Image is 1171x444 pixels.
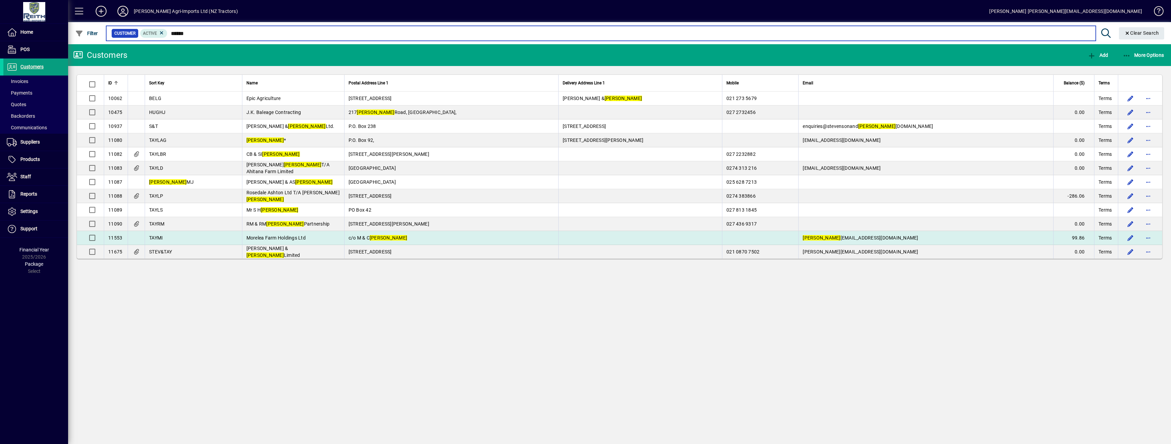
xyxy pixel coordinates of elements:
[1053,231,1094,245] td: 99.86
[803,249,918,254] span: [PERSON_NAME][EMAIL_ADDRESS][DOMAIN_NAME]
[20,47,30,52] span: POS
[563,79,605,87] span: Delivery Address Line 1
[108,110,122,115] span: 10475
[108,235,122,241] span: 11553
[149,221,164,227] span: TAYRM
[149,193,163,199] span: TAYLP
[726,96,757,101] span: 021 273 5679
[1088,52,1108,58] span: Add
[1053,133,1094,147] td: 0.00
[246,79,340,87] div: Name
[803,165,881,171] span: [EMAIL_ADDRESS][DOMAIN_NAME]
[726,249,759,254] span: 021 0870 7502
[134,6,238,17] div: [PERSON_NAME] Agri-Imports Ltd (NZ Tractors)
[726,79,739,87] span: Mobile
[295,179,333,185] em: [PERSON_NAME]
[1098,95,1112,102] span: Terms
[726,79,794,87] div: Mobile
[349,165,396,171] span: [GEOGRAPHIC_DATA]
[349,235,407,241] span: c/o M & C
[1125,232,1136,243] button: Edit
[1125,177,1136,187] button: Edit
[1143,246,1154,257] button: More options
[989,6,1142,17] div: [PERSON_NAME] [PERSON_NAME][EMAIL_ADDRESS][DOMAIN_NAME]
[3,168,68,185] a: Staff
[108,249,122,254] span: 11675
[563,137,643,143] span: [STREET_ADDRESS][PERSON_NAME]
[1125,121,1136,132] button: Edit
[1098,193,1112,199] span: Terms
[108,124,122,129] span: 10937
[7,113,35,119] span: Backorders
[7,79,28,84] span: Invoices
[73,50,127,61] div: Customers
[149,207,163,213] span: TAYLS
[1121,49,1166,61] button: More Options
[349,137,374,143] span: P.O. Box 92,
[3,87,68,99] a: Payments
[1125,204,1136,215] button: Edit
[149,235,163,241] span: TAYMI
[3,203,68,220] a: Settings
[246,197,284,202] em: [PERSON_NAME]
[1098,165,1112,171] span: Terms
[1098,207,1112,213] span: Terms
[349,193,392,199] span: [STREET_ADDRESS]
[1124,30,1159,36] span: Clear Search
[726,179,757,185] span: 025 628 7213
[149,79,164,87] span: Sort Key
[1058,79,1091,87] div: Balance ($)
[1143,135,1154,146] button: More options
[1125,191,1136,201] button: Edit
[1098,248,1112,255] span: Terms
[1143,204,1154,215] button: More options
[1143,232,1154,243] button: More options
[1053,245,1094,259] td: 0.00
[246,162,330,174] span: [PERSON_NAME] T/A Ahitana Farm Limited
[246,252,284,258] em: [PERSON_NAME]
[349,179,396,185] span: [GEOGRAPHIC_DATA]
[349,249,392,254] span: [STREET_ADDRESS]
[1098,79,1110,87] span: Terms
[1143,218,1154,229] button: More options
[1125,246,1136,257] button: Edit
[75,31,98,36] span: Filter
[20,139,40,145] span: Suppliers
[1123,52,1164,58] span: More Options
[7,102,26,107] span: Quotes
[20,29,33,35] span: Home
[149,110,165,115] span: HUGHJ
[246,221,330,227] span: RM & RM Partnership
[7,125,47,130] span: Communications
[112,5,134,17] button: Profile
[349,207,371,213] span: PO Box 42
[3,134,68,151] a: Suppliers
[3,122,68,133] a: Communications
[3,76,68,87] a: Invoices
[262,151,300,157] em: [PERSON_NAME]
[149,124,158,129] span: S&T
[563,96,642,101] span: [PERSON_NAME] &
[246,179,333,185] span: [PERSON_NAME] & AS
[284,162,321,167] em: [PERSON_NAME]
[246,151,300,157] span: CB & SI
[3,110,68,122] a: Backorders
[726,110,756,115] span: 027 2732456
[3,24,68,41] a: Home
[266,221,304,227] em: [PERSON_NAME]
[20,209,38,214] span: Settings
[803,79,1049,87] div: Email
[3,41,68,58] a: POS
[726,221,757,227] span: 027 436 9317
[20,174,31,179] span: Staff
[1125,93,1136,104] button: Edit
[1143,107,1154,118] button: More options
[20,157,40,162] span: Products
[3,99,68,110] a: Quotes
[246,110,301,115] span: J.K. Baleage Contracting
[1053,161,1094,175] td: 0.00
[1143,177,1154,187] button: More options
[149,137,167,143] span: TAYLAG
[108,79,124,87] div: ID
[108,193,122,199] span: 11088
